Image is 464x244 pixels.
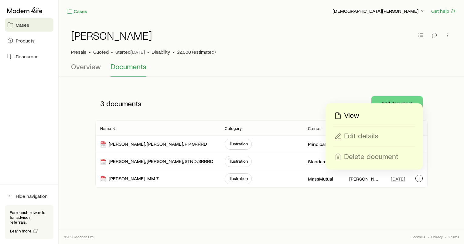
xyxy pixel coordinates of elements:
[16,53,39,59] span: Resources
[111,49,113,55] span: •
[332,8,426,15] button: [DEMOGRAPHIC_DATA][PERSON_NAME]
[10,210,49,225] p: Earn cash rewards for advisor referrals.
[177,49,216,55] span: $2,000 (estimated)
[131,49,145,55] span: [DATE]
[152,49,170,55] p: Disability
[5,18,53,32] a: Cases
[371,96,423,111] button: Add document
[344,131,378,141] p: Edit details
[100,175,159,182] div: [PERSON_NAME]-MM 7
[115,49,145,55] p: Started
[89,49,91,55] span: •
[411,234,425,239] a: Licenses
[111,62,146,71] span: Documents
[16,38,35,44] span: Products
[308,141,326,147] p: Principal
[71,62,101,71] span: Overview
[449,234,459,239] a: Terms
[66,8,87,15] a: Cases
[308,158,340,164] p: Standard Insurance Company
[71,29,152,42] h1: [PERSON_NAME]
[5,205,53,239] div: Earn cash rewards for advisor referrals.Learn more
[349,176,381,182] p: [PERSON_NAME]
[431,234,443,239] a: Privacy
[225,126,242,131] p: Category
[333,8,426,14] p: [DEMOGRAPHIC_DATA][PERSON_NAME]
[100,99,104,108] span: 3
[5,34,53,47] a: Products
[391,176,405,182] span: [DATE]
[100,126,111,131] p: Name
[308,176,333,182] p: MassMutual
[71,49,87,55] p: Presale
[71,62,452,77] div: Case details tabs
[428,234,429,239] span: •
[100,141,207,148] div: [PERSON_NAME], [PERSON_NAME], PIP, SRRRD
[16,22,29,28] span: Cases
[431,8,457,15] button: Get help
[10,229,32,233] span: Learn more
[333,110,415,121] button: View
[64,234,94,239] p: © 2025 Modern Life
[93,49,109,55] span: Quoted
[147,49,149,55] span: •
[445,234,446,239] span: •
[229,159,248,164] span: Illustration
[229,141,248,146] span: Illustration
[333,131,415,142] button: Edit details
[106,99,142,108] span: documents
[172,49,174,55] span: •
[333,152,415,162] button: Delete document
[16,193,48,199] span: Hide navigation
[344,111,359,120] p: View
[308,126,321,131] p: Carrier
[229,176,248,181] span: Illustration
[100,158,213,165] div: [PERSON_NAME], [PERSON_NAME], STND, SRRRD
[344,152,398,162] p: Delete document
[5,50,53,63] a: Resources
[5,189,53,203] button: Hide navigation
